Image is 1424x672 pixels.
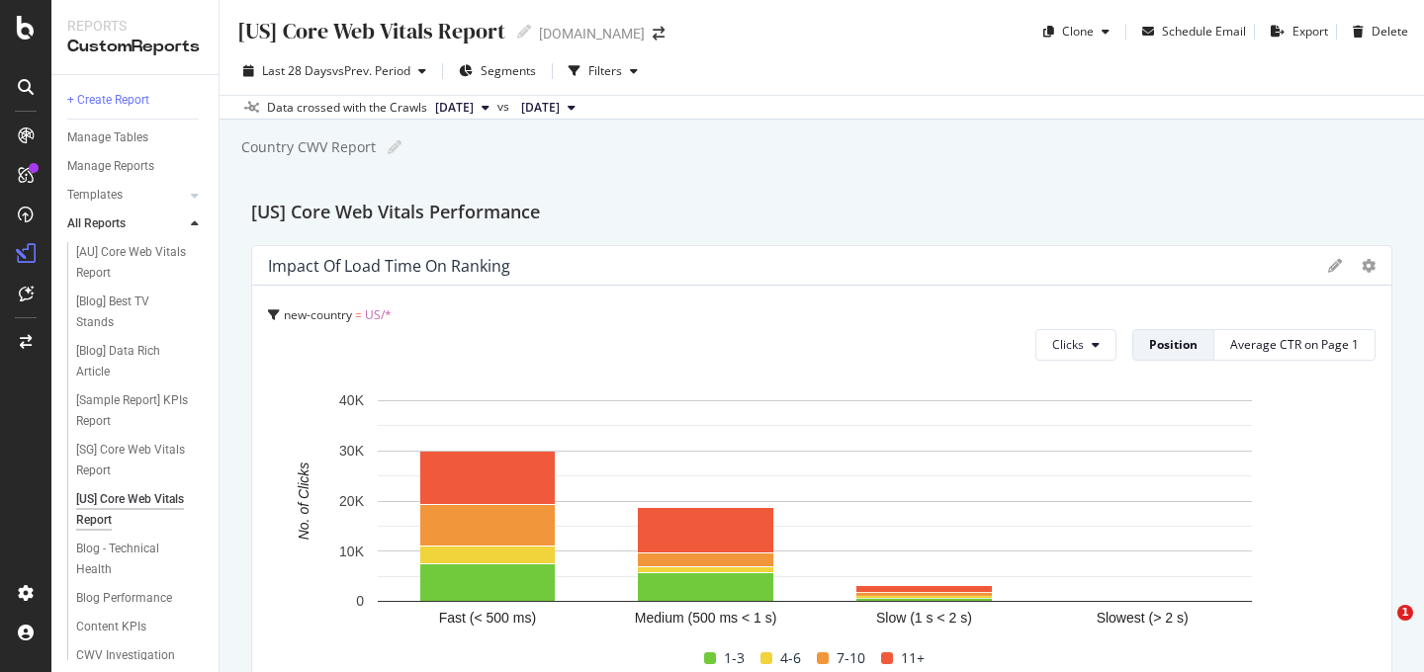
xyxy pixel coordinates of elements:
[497,98,513,116] span: vs
[67,127,148,148] div: Manage Tables
[876,610,972,626] text: Slow (1 s < 2 s)
[76,292,186,333] div: [Blog] Best TV Stands
[235,16,505,46] div: [US] Core Web Vitals Report
[67,156,205,177] a: Manage Reports
[235,55,434,87] button: Last 28 DaysvsPrev. Period
[76,440,205,481] a: [SG] Core Web Vitals Report
[1345,16,1408,47] button: Delete
[724,646,745,670] span: 1-3
[239,137,376,157] div: Country CWV Report
[76,617,146,637] div: Content KPIs
[76,489,205,531] a: [US] Core Web Vitals Report
[267,99,427,117] div: Data crossed with the Crawls
[837,646,865,670] span: 7-10
[1230,336,1359,353] div: Average CTR on Page 1
[76,341,205,382] a: [Blog] Data Rich Article
[76,617,205,637] a: Content KPIs
[284,306,352,323] span: new-country
[76,390,205,432] a: [Sample Report] KPIs Report
[1035,16,1117,47] button: Clone
[517,25,531,39] i: Edit report name
[76,588,205,609] a: Blog Performance
[67,213,126,234] div: All Reports
[76,440,190,481] div: [SG] Core Web Vitals Report
[635,610,777,626] text: Medium (500 ms < 1 s)
[262,62,332,79] span: Last 28 Days
[67,36,203,58] div: CustomReports
[1134,16,1246,47] button: Schedule Email
[1035,329,1116,361] button: Clicks
[76,341,187,382] div: [Blog] Data Rich Article
[513,96,583,120] button: [DATE]
[355,306,362,323] span: =
[451,55,544,87] button: Segments
[76,292,205,333] a: [Blog] Best TV Stands
[339,443,365,459] text: 30K
[332,62,410,79] span: vs Prev. Period
[561,55,646,87] button: Filters
[76,588,172,609] div: Blog Performance
[76,539,205,580] a: Blog - Technical Health
[1292,23,1328,40] div: Export
[1062,23,1094,40] div: Clone
[339,393,365,409] text: 40K
[76,242,205,284] a: [AU] Core Web Vitals Report
[339,493,365,509] text: 20K
[268,256,510,276] div: Impact of Load Time on Ranking
[67,213,185,234] a: All Reports
[1263,16,1328,47] button: Export
[67,90,149,111] div: + Create Report
[1132,329,1214,361] button: Position
[780,646,801,670] span: 4-6
[251,198,540,229] h2: [US] Core Web Vitals Performance
[439,610,536,626] text: Fast (< 500 ms)
[251,198,1392,229] div: [US] Core Web Vitals Performance
[1372,23,1408,40] div: Delete
[296,462,311,541] text: No. of Clicks
[356,594,364,610] text: 0
[1052,336,1084,353] span: Clicks
[1162,23,1246,40] div: Schedule Email
[76,539,187,580] div: Blog - Technical Health
[67,156,154,177] div: Manage Reports
[76,390,190,432] div: [Sample Report] KPIs Report
[67,16,203,36] div: Reports
[268,390,1361,642] svg: A chart.
[76,242,190,284] div: [AU] Core Web Vitals Report
[67,90,205,111] a: + Create Report
[539,24,645,43] div: [DOMAIN_NAME]
[653,27,665,41] div: arrow-right-arrow-left
[388,140,401,154] i: Edit report name
[67,185,185,206] a: Templates
[1149,336,1198,353] div: Position
[1357,605,1404,652] iframe: Intercom live chat
[67,127,205,148] a: Manage Tables
[588,62,622,79] div: Filters
[427,96,497,120] button: [DATE]
[1214,329,1376,361] button: Average CTR on Page 1
[521,99,560,117] span: 2025 Aug. 3rd
[67,185,123,206] div: Templates
[435,99,474,117] span: 2025 Aug. 31st
[481,62,536,79] span: Segments
[76,489,190,531] div: [US] Core Web Vitals Report
[901,646,925,670] span: 11+
[1397,605,1413,621] span: 1
[339,544,365,559] text: 10K
[1097,610,1189,626] text: Slowest (> 2 s)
